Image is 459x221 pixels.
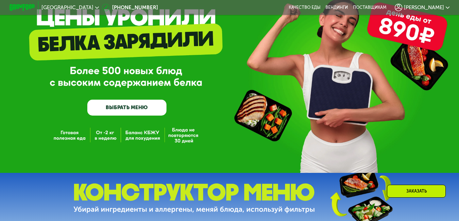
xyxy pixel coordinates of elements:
a: Качество еды [289,5,320,10]
div: поставщикам [353,5,386,10]
a: Вендинги [325,5,348,10]
a: ВЫБРАТЬ МЕНЮ [87,100,167,116]
a: [PHONE_NUMBER] [102,4,158,12]
span: [GEOGRAPHIC_DATA] [41,5,93,10]
span: [PERSON_NAME] [404,5,444,10]
div: Заказать [387,185,446,198]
